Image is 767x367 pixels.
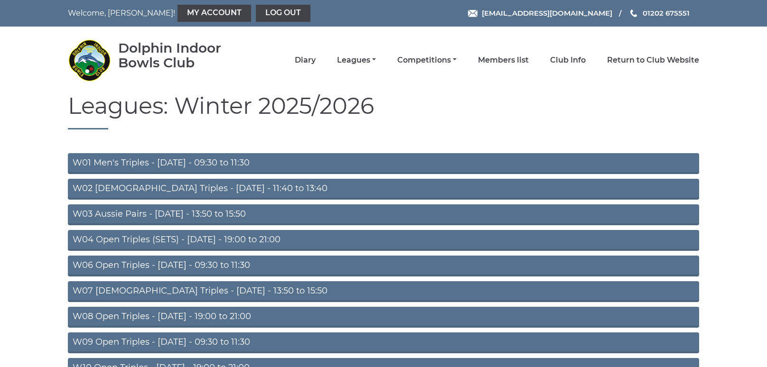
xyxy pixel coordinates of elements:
[550,55,586,65] a: Club Info
[295,55,316,65] a: Diary
[478,55,529,65] a: Members list
[468,10,477,17] img: Email
[68,307,699,328] a: W08 Open Triples - [DATE] - 19:00 to 21:00
[178,5,251,22] a: My Account
[397,55,457,65] a: Competitions
[118,41,249,70] div: Dolphin Indoor Bowls Club
[68,256,699,276] a: W06 Open Triples - [DATE] - 09:30 to 11:30
[68,93,699,129] h1: Leagues: Winter 2025/2026
[68,179,699,200] a: W02 [DEMOGRAPHIC_DATA] Triples - [DATE] - 11:40 to 13:40
[68,230,699,251] a: W04 Open Triples (SETS) - [DATE] - 19:00 to 21:00
[468,8,612,18] a: Email [EMAIL_ADDRESS][DOMAIN_NAME]
[68,153,699,174] a: W01 Men's Triples - [DATE] - 09:30 to 11:30
[68,281,699,302] a: W07 [DEMOGRAPHIC_DATA] Triples - [DATE] - 13:50 to 15:50
[629,8,690,18] a: Phone us 01202 675551
[68,5,323,22] nav: Welcome, [PERSON_NAME]!
[337,55,376,65] a: Leagues
[68,332,699,353] a: W09 Open Triples - [DATE] - 09:30 to 11:30
[482,9,612,18] span: [EMAIL_ADDRESS][DOMAIN_NAME]
[68,39,111,82] img: Dolphin Indoor Bowls Club
[630,9,637,17] img: Phone us
[643,9,690,18] span: 01202 675551
[68,204,699,225] a: W03 Aussie Pairs - [DATE] - 13:50 to 15:50
[607,55,699,65] a: Return to Club Website
[256,5,310,22] a: Log out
